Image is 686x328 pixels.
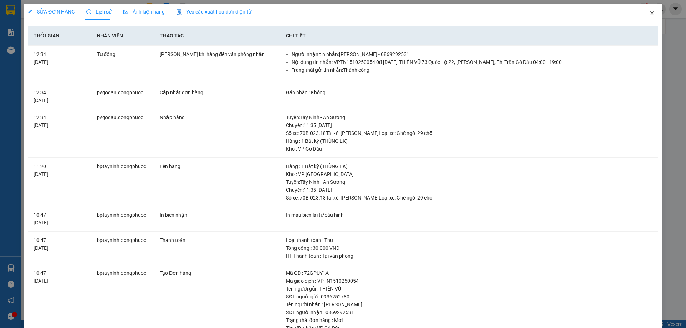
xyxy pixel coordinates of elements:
[286,162,652,170] div: Hàng : 1 Bất kỳ (THÙNG LK)
[286,316,652,324] div: Trạng thái đơn hàng : Mới
[34,162,85,178] div: 11:20 [DATE]
[123,9,128,14] span: picture
[160,89,274,96] div: Cập nhật đơn hàng
[286,293,652,301] div: SĐT người gửi : 0936252780
[649,10,655,16] span: close
[160,50,274,58] div: [PERSON_NAME] khi hàng đến văn phòng nhận
[91,84,154,109] td: pvgodau.dongphuoc
[286,137,652,145] div: Hàng : 1 Bất kỳ (THÙNG LK)
[160,113,274,121] div: Nhập hàng
[160,269,274,277] div: Tạo Đơn hàng
[286,211,652,219] div: In mẫu biên lai tự cấu hình
[154,26,280,46] th: Thao tác
[286,244,652,252] div: Tổng cộng : 30.000 VND
[160,162,274,170] div: Lên hàng
[123,9,165,15] span: Ảnh kiện hàng
[286,89,652,96] div: Gán nhãn : Không
[91,46,154,84] td: Tự động
[34,269,85,285] div: 10:47 [DATE]
[176,9,252,15] span: Yêu cầu xuất hóa đơn điện tử
[280,26,658,46] th: Chi tiết
[292,66,652,74] li: Trạng thái gửi tin nhắn: Thành công
[160,236,274,244] div: Thanh toán
[292,58,652,66] li: Nội dung tin nhắn: VPTN1510250054 0đ [DATE] THIÊN VŨ 73 Quôc Lộ 22, [PERSON_NAME], Thị Trấn Gò Dâ...
[28,9,75,15] span: SỬA ĐƠN HÀNG
[286,269,652,277] div: Mã GD : 72GPUY1A
[28,26,91,46] th: Thời gian
[86,9,112,15] span: Lịch sử
[91,232,154,265] td: bptayninh.dongphuoc
[28,9,33,14] span: edit
[286,308,652,316] div: SĐT người nhận : 0869292531
[286,285,652,293] div: Tên người gửi : THIÊN VŨ
[160,211,274,219] div: In biên nhận
[286,236,652,244] div: Loại thanh toán : Thu
[286,301,652,308] div: Tên người nhận : [PERSON_NAME]
[286,277,652,285] div: Mã giao dịch : VPTN1510250054
[286,170,652,178] div: Kho : VP [GEOGRAPHIC_DATA]
[34,113,85,129] div: 12:34 [DATE]
[292,50,652,58] li: Người nhận tin nhắn: [PERSON_NAME] - 0869292531
[34,50,85,66] div: 12:34 [DATE]
[286,145,652,153] div: Kho : VP Gò Dầu
[34,236,85,252] div: 10:47 [DATE]
[91,158,154,207] td: bptayninh.dongphuoc
[86,9,91,14] span: clock-circle
[34,211,85,227] div: 10:47 [DATE]
[642,4,662,24] button: Close
[286,252,652,260] div: HT Thanh toán : Tại văn phòng
[286,178,652,202] div: Tuyến : Tây Ninh - An Sương Chuyến: 11:35 [DATE] Số xe: 70B-023.18 Tài xế: [PERSON_NAME] Loại xe:...
[91,26,154,46] th: Nhân viên
[91,206,154,232] td: bptayninh.dongphuoc
[286,113,652,137] div: Tuyến : Tây Ninh - An Sương Chuyến: 11:35 [DATE] Số xe: 70B-023.18 Tài xế: [PERSON_NAME] Loại xe:...
[34,89,85,104] div: 12:34 [DATE]
[176,9,182,15] img: icon
[91,109,154,158] td: pvgodau.dongphuoc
